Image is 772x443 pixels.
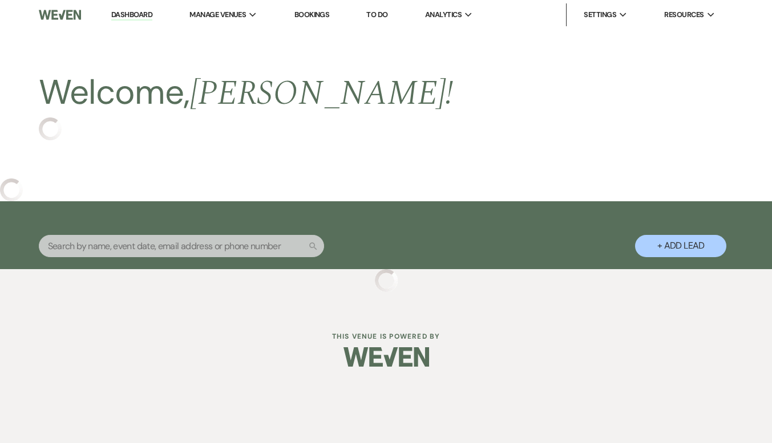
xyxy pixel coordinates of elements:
[111,10,152,21] a: Dashboard
[190,67,454,120] span: [PERSON_NAME] !
[635,235,726,257] button: + Add Lead
[343,337,429,377] img: Weven Logo
[39,3,82,27] img: Weven Logo
[189,9,246,21] span: Manage Venues
[375,269,398,292] img: loading spinner
[294,10,330,19] a: Bookings
[584,9,616,21] span: Settings
[664,9,704,21] span: Resources
[425,9,462,21] span: Analytics
[39,235,324,257] input: Search by name, event date, email address or phone number
[366,10,387,19] a: To Do
[39,117,62,140] img: loading spinner
[39,68,454,117] h2: Welcome,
